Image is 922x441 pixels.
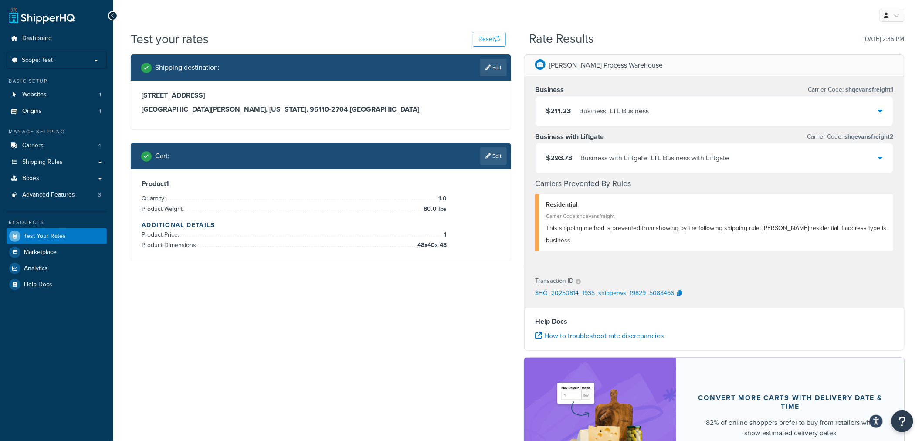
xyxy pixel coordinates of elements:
[579,105,649,117] div: Business - LTL Business
[7,87,107,103] a: Websites1
[24,281,52,288] span: Help Docs
[7,103,107,119] a: Origins1
[546,210,887,222] div: Carrier Code: shqevansfreight
[7,138,107,154] a: Carriers4
[415,240,447,251] span: 48 x 40 x 48
[7,261,107,276] a: Analytics
[535,275,573,287] p: Transaction ID
[549,59,663,71] p: [PERSON_NAME] Process Warehouse
[142,241,200,250] span: Product Dimensions:
[99,91,101,98] span: 1
[142,220,500,230] h4: Additional Details
[480,147,507,165] a: Edit
[7,31,107,47] a: Dashboard
[7,277,107,292] a: Help Docs
[7,87,107,103] li: Websites
[24,233,66,240] span: Test Your Rates
[442,230,447,240] span: 1
[546,106,571,116] span: $211.23
[22,175,39,182] span: Boxes
[142,180,500,188] h3: Product 1
[7,154,107,170] a: Shipping Rules
[7,187,107,203] a: Advanced Features3
[7,128,107,136] div: Manage Shipping
[7,228,107,244] a: Test Your Rates
[142,194,168,203] span: Quantity:
[580,152,729,164] div: Business with Liftgate - LTL Business with Liftgate
[844,85,894,94] span: shqevansfreight1
[22,191,75,199] span: Advanced Features
[529,32,594,46] h2: Rate Results
[155,64,220,71] h2: Shipping destination :
[891,410,913,432] button: Open Resource Center
[535,287,674,300] p: SHQ_20250814_1935_shipperws_19829_5088466
[142,105,500,114] h3: [GEOGRAPHIC_DATA][PERSON_NAME], [US_STATE], 95110-2704 , [GEOGRAPHIC_DATA]
[535,331,664,341] a: How to troubleshoot rate discrepancies
[697,417,884,438] div: 82% of online shoppers prefer to buy from retailers who show estimated delivery dates
[155,152,169,160] h2: Cart :
[7,78,107,85] div: Basic Setup
[22,159,63,166] span: Shipping Rules
[7,187,107,203] li: Advanced Features
[7,103,107,119] li: Origins
[843,132,894,141] span: shqevansfreight2
[24,265,48,272] span: Analytics
[7,244,107,260] a: Marketplace
[697,394,884,411] div: Convert more carts with delivery date & time
[24,249,57,256] span: Marketplace
[7,138,107,154] li: Carriers
[546,199,887,211] div: Residential
[807,131,894,143] p: Carrier Code:
[546,153,572,163] span: $293.73
[22,57,53,64] span: Scope: Test
[7,170,107,187] a: Boxes
[142,91,500,100] h3: [STREET_ADDRESS]
[7,219,107,226] div: Resources
[808,84,894,96] p: Carrier Code:
[22,35,52,42] span: Dashboard
[535,316,894,327] h4: Help Docs
[98,191,101,199] span: 3
[99,108,101,115] span: 1
[22,91,47,98] span: Websites
[535,85,564,94] h3: Business
[546,224,887,245] span: This shipping method is prevented from showing by the following shipping rule: [PERSON_NAME] resi...
[22,142,44,149] span: Carriers
[421,204,447,214] span: 80.0 lbs
[98,142,101,149] span: 4
[22,108,42,115] span: Origins
[142,230,181,239] span: Product Price:
[864,33,905,45] p: [DATE] 2:35 PM
[535,132,604,141] h3: Business with Liftgate
[142,204,186,214] span: Product Weight:
[131,31,209,47] h1: Test your rates
[473,32,506,47] button: Reset
[436,193,447,204] span: 1.0
[480,59,507,76] a: Edit
[535,178,894,190] h4: Carriers Prevented By Rules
